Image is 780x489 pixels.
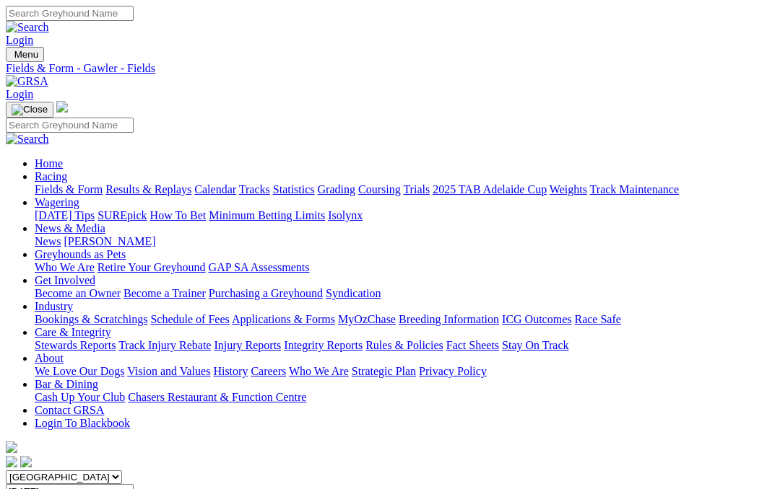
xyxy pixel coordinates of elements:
a: Trials [403,183,430,195]
a: Contact GRSA [35,404,104,416]
a: About [35,352,64,364]
a: Racing [35,170,67,182]
a: News [35,235,61,247]
a: SUREpick [97,209,147,221]
a: Stay On Track [502,339,568,351]
a: Fields & Form [35,183,103,195]
a: News & Media [35,222,105,234]
div: Wagering [35,209,774,222]
img: facebook.svg [6,456,17,467]
a: Rules & Policies [365,339,443,351]
a: Vision and Values [127,365,210,377]
a: Fields & Form - Gawler - Fields [6,62,774,75]
span: Menu [14,49,38,60]
a: Grading [318,183,355,195]
a: Bookings & Scratchings [35,313,147,325]
a: Care & Integrity [35,326,111,338]
a: Statistics [273,183,315,195]
a: We Love Our Dogs [35,365,124,377]
a: Breeding Information [399,313,499,325]
a: Syndication [326,287,381,299]
div: Industry [35,313,774,326]
a: Login To Blackbook [35,417,130,429]
a: Race Safe [574,313,620,325]
a: Schedule of Fees [150,313,229,325]
a: How To Bet [150,209,207,221]
a: Login [6,88,33,100]
a: Cash Up Your Club [35,391,125,403]
img: twitter.svg [20,456,32,467]
div: Bar & Dining [35,391,774,404]
a: Strategic Plan [352,365,416,377]
a: Isolynx [328,209,363,221]
a: Fact Sheets [446,339,499,351]
div: Greyhounds as Pets [35,261,774,274]
a: Who We Are [289,365,349,377]
a: ICG Outcomes [502,313,571,325]
a: Stewards Reports [35,339,116,351]
a: Track Maintenance [590,183,679,195]
a: [DATE] Tips [35,209,95,221]
a: Who We Are [35,261,95,273]
a: Get Involved [35,274,95,286]
a: Integrity Reports [284,339,363,351]
a: Tracks [239,183,270,195]
a: GAP SA Assessments [209,261,310,273]
a: Results & Replays [105,183,191,195]
a: Applications & Forms [232,313,335,325]
a: Chasers Restaurant & Function Centre [128,391,306,403]
img: logo-grsa-white.png [6,441,17,453]
img: Search [6,21,49,34]
img: GRSA [6,75,48,88]
a: Become a Trainer [123,287,206,299]
a: Industry [35,300,73,312]
a: Careers [251,365,286,377]
a: Weights [550,183,587,195]
a: Login [6,34,33,46]
a: Coursing [358,183,401,195]
a: Purchasing a Greyhound [209,287,323,299]
a: Wagering [35,196,79,208]
div: About [35,365,774,378]
a: MyOzChase [338,313,396,325]
div: Racing [35,183,774,196]
a: Greyhounds as Pets [35,248,126,260]
a: Become an Owner [35,287,121,299]
button: Toggle navigation [6,102,53,118]
a: Retire Your Greyhound [97,261,206,273]
a: [PERSON_NAME] [64,235,155,247]
a: History [213,365,248,377]
a: Home [35,157,63,169]
button: Toggle navigation [6,47,44,62]
div: Care & Integrity [35,339,774,352]
a: Bar & Dining [35,378,98,390]
a: Minimum Betting Limits [209,209,325,221]
div: News & Media [35,235,774,248]
a: Privacy Policy [419,365,487,377]
input: Search [6,118,134,133]
input: Search [6,6,134,21]
a: Injury Reports [214,339,281,351]
div: Get Involved [35,287,774,300]
img: Close [12,104,48,115]
a: Calendar [194,183,236,195]
img: Search [6,133,49,146]
a: 2025 TAB Adelaide Cup [433,183,547,195]
a: Track Injury Rebate [118,339,211,351]
img: logo-grsa-white.png [56,101,68,113]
